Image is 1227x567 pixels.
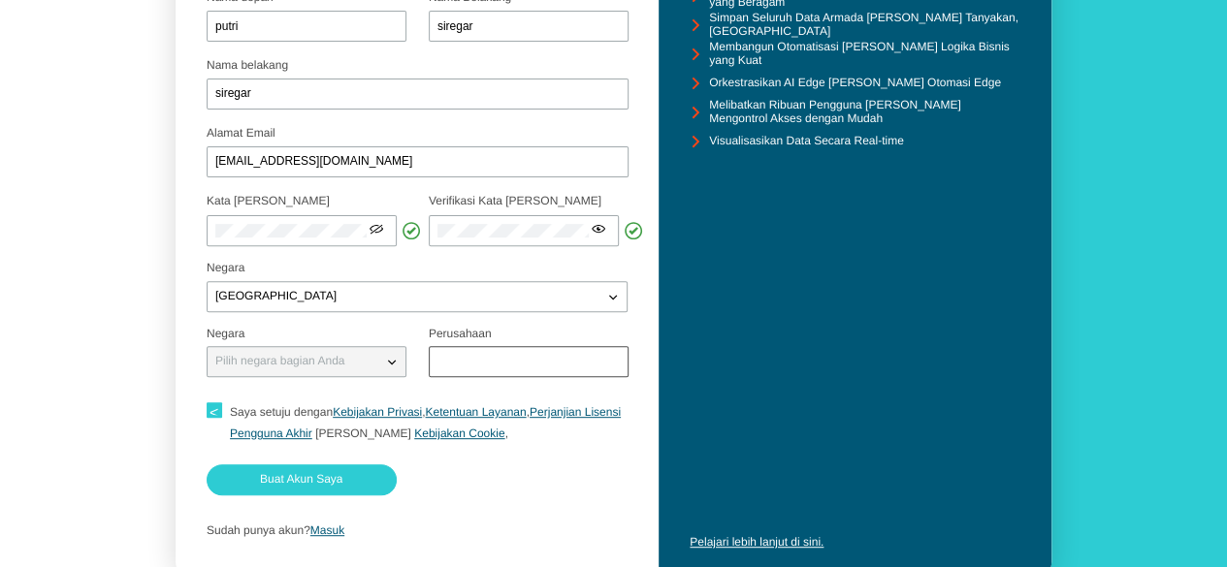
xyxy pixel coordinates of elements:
font: Membangun Otomatisasi [PERSON_NAME] Logika Bisnis yang Kuat [709,40,1009,67]
font: Orkestrasikan AI Edge [PERSON_NAME] Otomasi Edge [709,76,1001,89]
font: Nama belakang [207,58,288,72]
font: Visualisasikan Data Secara Real-time [709,134,904,147]
font: , [422,405,425,419]
font: Simpan Seluruh Data Armada [PERSON_NAME] Tanyakan, [GEOGRAPHIC_DATA] [709,11,1018,38]
font: Verifikasi Kata [PERSON_NAME] [429,194,601,207]
font: Kata [PERSON_NAME] [207,194,330,207]
font: , [527,405,530,419]
font: Melibatkan Ribuan Pengguna [PERSON_NAME] Mengontrol Akses dengan Mudah [709,98,960,125]
font: [PERSON_NAME] [315,426,411,440]
a: Ketentuan Layanan [425,405,526,419]
font: Alamat Email [207,126,275,140]
a: Pelajari lebih lanjut di sini. [690,535,823,549]
a: Kebijakan Privasi [333,405,422,419]
font: , [505,426,508,440]
a: Kebijakan Cookie [414,426,504,440]
font: Saya setuju dengan [230,405,333,419]
a: Masuk [310,523,344,537]
iframe: Pemutar video YouTube [690,343,1020,529]
font: Sudah punya akun? [207,523,310,537]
